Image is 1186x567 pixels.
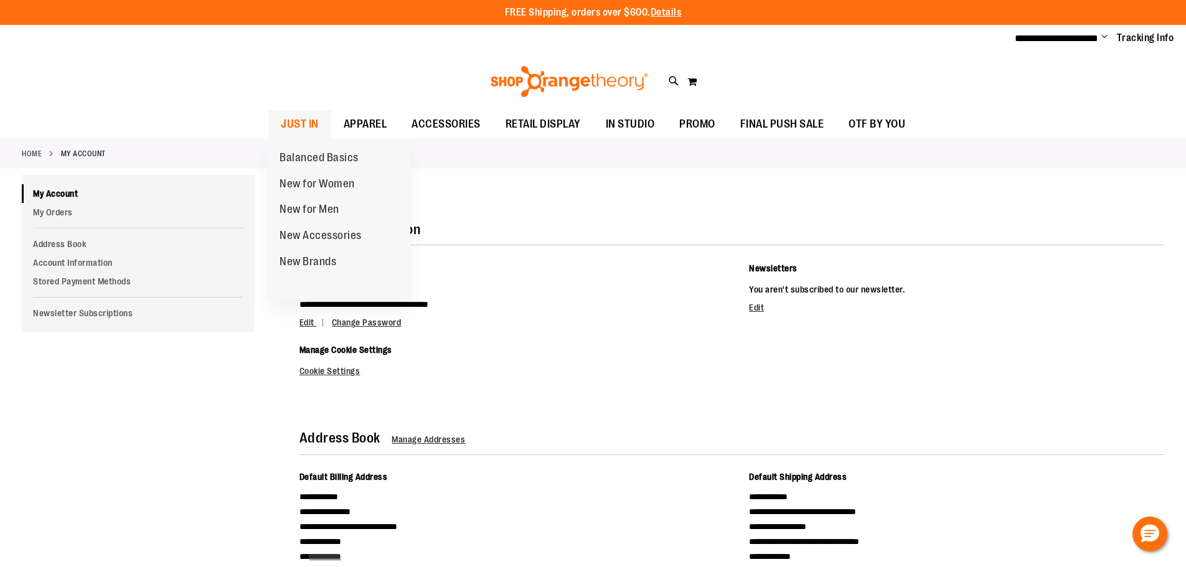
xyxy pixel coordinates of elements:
span: Edit [299,317,314,327]
p: FREE Shipping, orders over $600. [505,6,682,20]
span: RETAIL DISPLAY [506,110,581,138]
button: Hello, have a question? Let’s chat. [1132,517,1167,551]
strong: My Account [61,148,106,159]
a: APPAREL [331,110,400,139]
span: Default Billing Address [299,472,388,482]
a: New Accessories [267,223,374,249]
span: FINAL PUSH SALE [740,110,824,138]
a: My Orders [22,203,254,222]
p: You aren't subscribed to our newsletter. [749,282,1164,297]
a: Address Book [22,235,254,253]
a: New for Women [267,171,367,197]
span: New Brands [280,255,336,271]
span: APPAREL [344,110,387,138]
a: FINAL PUSH SALE [728,110,837,139]
a: New for Men [267,197,352,223]
a: Manage Addresses [392,434,465,444]
a: Edit [749,302,764,312]
a: PROMO [667,110,728,139]
button: Account menu [1101,32,1108,44]
span: Default Shipping Address [749,472,847,482]
a: Newsletter Subscriptions [22,304,254,322]
span: IN STUDIO [606,110,655,138]
strong: Address Book [299,430,380,446]
a: JUST IN [268,110,331,139]
a: RETAIL DISPLAY [493,110,593,139]
ul: JUST IN [267,139,410,300]
a: Edit [299,317,330,327]
a: ACCESSORIES [399,110,493,139]
span: New for Men [280,203,339,218]
span: ACCESSORIES [412,110,481,138]
a: OTF BY YOU [836,110,918,139]
a: IN STUDIO [593,110,667,139]
img: Shop Orangetheory [489,66,650,97]
span: New Accessories [280,229,362,245]
a: Cookie Settings [299,366,360,376]
span: PROMO [679,110,715,138]
a: Tracking Info [1117,31,1174,45]
a: Balanced Basics [267,145,371,171]
a: My Account [22,184,254,203]
span: New for Women [280,177,355,193]
span: JUST IN [281,110,319,138]
a: Details [651,7,682,18]
span: Newsletters [749,263,798,273]
a: Account Information [22,253,254,272]
a: Change Password [332,317,402,327]
span: Manage Cookie Settings [299,345,392,355]
a: Home [22,148,42,159]
a: Stored Payment Methods [22,272,254,291]
a: New Brands [267,249,349,275]
span: OTF BY YOU [849,110,905,138]
span: Balanced Basics [280,151,359,167]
